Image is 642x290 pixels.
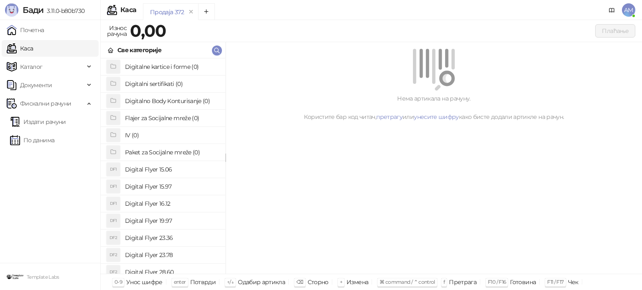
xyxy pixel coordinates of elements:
[20,58,43,75] span: Каталог
[101,58,225,274] div: grid
[107,248,120,262] div: DF2
[227,279,234,285] span: ↑/↓
[488,279,506,285] span: F10 / F16
[414,113,459,121] a: унесите шифру
[43,7,84,15] span: 3.11.0-b80b730
[27,274,59,280] small: Template Labs
[346,277,368,287] div: Измена
[23,5,43,15] span: Бади
[20,95,71,112] span: Фискални рачуни
[105,23,128,39] div: Износ рачуна
[376,113,403,121] a: претрагу
[7,40,33,57] a: Каса
[125,129,219,142] h4: IV (0)
[107,180,120,193] div: DF1
[125,197,219,210] h4: Digital Flyer 16.12
[125,146,219,159] h4: Paket za Socijalne mreže (0)
[568,277,578,287] div: Чек
[117,45,161,55] div: Све категорије
[107,197,120,210] div: DF1
[126,277,163,287] div: Унос шифре
[125,214,219,227] h4: Digital Flyer 19.97
[340,279,342,285] span: +
[238,277,285,287] div: Одабир артикла
[622,3,635,17] span: AM
[308,277,329,287] div: Сторно
[7,268,23,285] img: 64x64-companyLogo-46bbf2fd-0887-484e-a02e-a45a40244bfa.png
[150,8,184,17] div: Продаја 372
[190,277,216,287] div: Потврди
[107,265,120,279] div: DF2
[125,77,219,91] h4: Digitalni sertifikati (0)
[125,94,219,108] h4: Digitalno Body Konturisanje (0)
[130,20,166,41] strong: 0,00
[449,277,476,287] div: Претрага
[107,214,120,227] div: DF1
[10,113,66,130] a: Издати рачуни
[510,277,536,287] div: Готовина
[380,279,435,285] span: ⌘ command / ⌃ control
[443,279,445,285] span: f
[125,180,219,193] h4: Digital Flyer 15.97
[5,3,18,17] img: Logo
[296,279,303,285] span: ⌫
[236,94,632,121] div: Нема артикала на рачуну. Користите бар код читач, или како бисте додали артикле на рачун.
[125,248,219,262] h4: Digital Flyer 23.78
[125,265,219,279] h4: Digital Flyer 28.60
[20,77,52,93] span: Документи
[125,111,219,125] h4: Flajer za Socijalne mreže (0)
[198,3,215,20] button: Add tab
[547,279,563,285] span: F11 / F17
[174,279,186,285] span: enter
[120,7,136,13] div: Каса
[7,22,44,38] a: Почетна
[107,231,120,245] div: DF2
[595,24,635,38] button: Плаћање
[125,163,219,176] h4: Digital Flyer 15.06
[107,163,120,176] div: DF1
[125,60,219,73] h4: Digitalne kartice i forme (0)
[115,279,122,285] span: 0-9
[10,132,54,149] a: По данима
[186,8,196,15] button: remove
[605,3,619,17] a: Документација
[125,231,219,245] h4: Digital Flyer 23.36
